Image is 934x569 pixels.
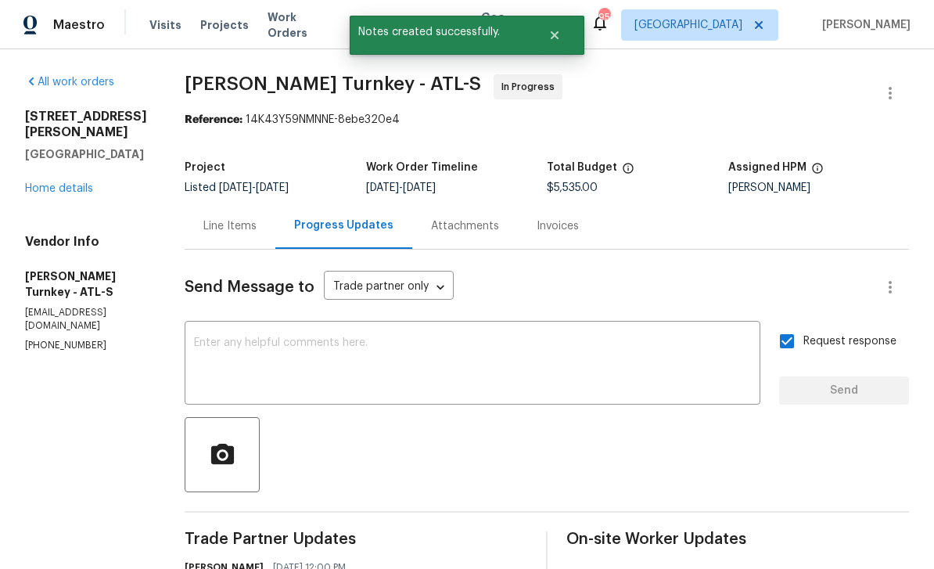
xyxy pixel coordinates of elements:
[25,77,114,88] a: All work orders
[816,17,911,33] span: [PERSON_NAME]
[403,182,436,193] span: [DATE]
[256,182,289,193] span: [DATE]
[811,162,824,182] span: The hpm assigned to this work order.
[622,162,634,182] span: The total cost of line items that have been proposed by Opendoor. This sum includes line items th...
[350,16,529,49] span: Notes created successfully.
[25,268,147,300] h5: [PERSON_NAME] Turnkey - ATL-S
[219,182,289,193] span: -
[324,275,454,301] div: Trade partner only
[25,306,147,333] p: [EMAIL_ADDRESS][DOMAIN_NAME]
[203,218,257,234] div: Line Items
[185,279,314,295] span: Send Message to
[149,17,181,33] span: Visits
[537,218,579,234] div: Invoices
[566,531,909,547] span: On-site Worker Updates
[728,182,910,193] div: [PERSON_NAME]
[185,531,527,547] span: Trade Partner Updates
[366,182,399,193] span: [DATE]
[501,79,561,95] span: In Progress
[634,17,742,33] span: [GEOGRAPHIC_DATA]
[268,9,331,41] span: Work Orders
[25,109,147,140] h2: [STREET_ADDRESS][PERSON_NAME]
[25,339,147,352] p: [PHONE_NUMBER]
[547,182,598,193] span: $5,535.00
[25,234,147,250] h4: Vendor Info
[366,182,436,193] span: -
[294,218,393,233] div: Progress Updates
[728,162,806,173] h5: Assigned HPM
[803,333,896,350] span: Request response
[529,20,580,51] button: Close
[185,162,225,173] h5: Project
[185,74,481,93] span: [PERSON_NAME] Turnkey - ATL-S
[25,183,93,194] a: Home details
[481,9,572,41] span: Geo Assignments
[547,162,617,173] h5: Total Budget
[25,146,147,162] h5: [GEOGRAPHIC_DATA]
[185,114,242,125] b: Reference:
[185,182,289,193] span: Listed
[185,112,909,128] div: 14K43Y59NMNNE-8ebe320e4
[53,17,105,33] span: Maestro
[200,17,249,33] span: Projects
[431,218,499,234] div: Attachments
[598,9,609,25] div: 95
[219,182,252,193] span: [DATE]
[366,162,478,173] h5: Work Order Timeline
